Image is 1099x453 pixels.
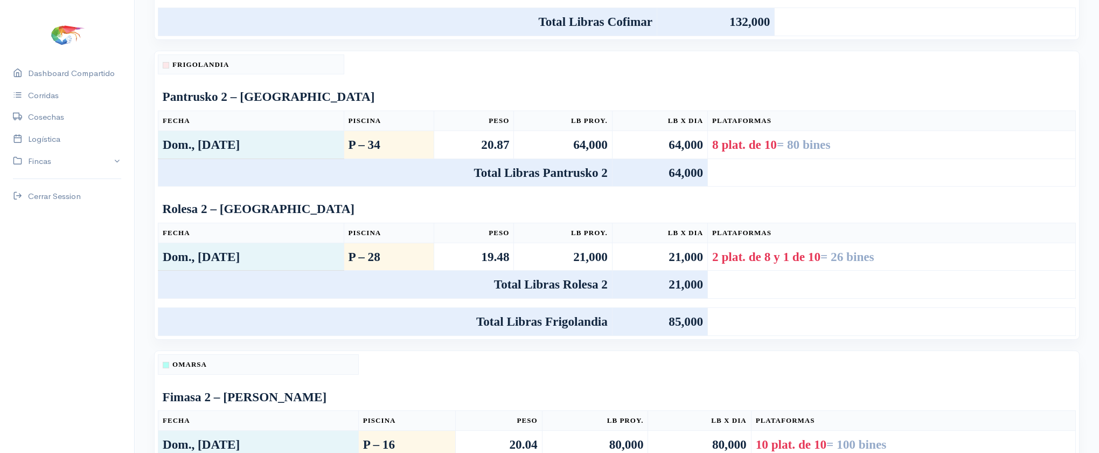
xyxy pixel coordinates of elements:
td: P – 28 [344,243,434,271]
th: Omarsa [158,355,359,375]
td: 64,000 [514,131,612,159]
td: Total Libras Cofimar [158,8,657,36]
td: 21,000 [612,243,707,271]
td: 64,000 [612,159,707,187]
th: Frigolandia [158,54,344,74]
td: Total Libras Frigolandia [158,308,613,336]
td: 21,000 [514,243,612,271]
td: 21,000 [612,271,707,299]
th: Fecha [158,111,344,131]
th: Peso [434,111,514,131]
td: 20.87 [434,131,514,159]
th: Plataformas [751,411,1075,431]
td: 85,000 [612,308,707,336]
td: Total Libras Pantrusko 2 [158,159,613,187]
th: Lb Proy. [514,223,612,243]
th: Fecha [158,223,344,243]
td: P – 34 [344,131,434,159]
th: Lb x Dia [612,223,707,243]
td: 132,000 [657,8,775,36]
span: = 100 bines [826,437,886,451]
th: Fecha [158,411,359,431]
div: 8 plat. de 10 [712,135,1071,154]
span: = 26 bines [820,250,874,264]
td: 19.48 [434,243,514,271]
td: Dom., [DATE] [158,131,344,159]
th: Plataformas [708,223,1076,243]
th: Piscina [344,223,434,243]
th: Lb x Dia [648,411,751,431]
td: Rolesa 2 – [GEOGRAPHIC_DATA] [158,195,1076,223]
th: Lb Proy. [542,411,648,431]
th: Lb Proy. [514,111,612,131]
th: Peso [456,411,542,431]
th: Lb x Dia [612,111,707,131]
th: Piscina [358,411,455,431]
th: Peso [434,223,514,243]
td: 64,000 [612,131,707,159]
th: Plataformas [708,111,1076,131]
span: = 80 bines [777,138,831,152]
th: Piscina [344,111,434,131]
td: Fimasa 2 – [PERSON_NAME] [158,383,1076,411]
td: Total Libras Rolesa 2 [158,271,613,299]
td: Pantrusko 2 – [GEOGRAPHIC_DATA] [158,83,1076,111]
div: 2 plat. de 8 y 1 de 10 [712,248,1071,266]
td: Dom., [DATE] [158,243,344,271]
